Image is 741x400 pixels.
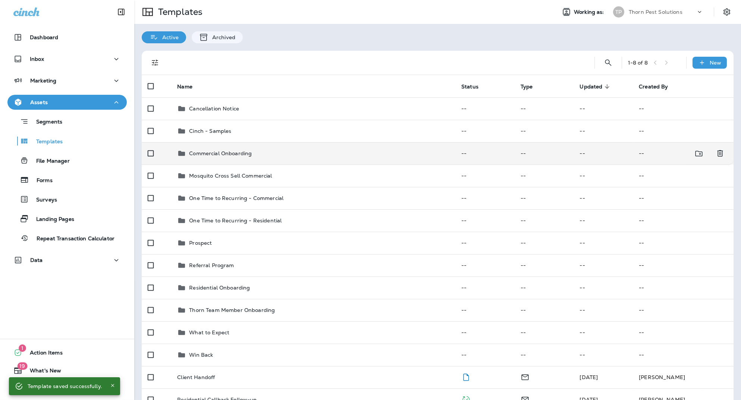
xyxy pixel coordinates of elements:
td: -- [574,120,633,142]
td: -- [633,321,734,344]
button: Inbox [7,51,127,66]
td: -- [574,321,633,344]
span: Created By [639,83,678,90]
td: -- [574,209,633,232]
span: Created By [639,84,668,90]
span: Type [521,84,533,90]
button: 1Action Items [7,345,127,360]
button: 19What's New [7,363,127,378]
td: -- [515,254,574,276]
span: 19 [17,362,27,370]
p: New [710,60,721,66]
td: -- [515,120,574,142]
p: Referral Program [189,262,234,268]
td: -- [515,321,574,344]
td: -- [515,97,574,120]
p: Cancellation Notice [189,106,239,112]
p: Templates [155,6,202,18]
span: Action Items [22,350,63,359]
p: One Time to Recurring - Residential [189,218,282,224]
span: What's New [22,368,61,376]
p: Forms [29,177,53,184]
td: -- [455,187,515,209]
button: Assets [7,95,127,110]
button: File Manager [7,153,127,168]
button: Forms [7,172,127,188]
td: -- [574,254,633,276]
button: Repeat Transaction Calculator [7,230,127,246]
p: Landing Pages [29,216,74,223]
td: -- [574,276,633,299]
td: -- [515,187,574,209]
p: Thorn Pest Solutions [629,9,682,15]
button: Collapse Sidebar [111,4,132,19]
p: One Time to Recurring - Commercial [189,195,283,201]
button: Templates [7,133,127,149]
p: Commercial Onboarding [189,150,252,156]
button: Filters [148,55,163,70]
button: Marketing [7,73,127,88]
td: [PERSON_NAME] [633,366,734,388]
td: -- [633,232,734,254]
span: 1 [19,344,26,352]
td: -- [455,209,515,232]
td: -- [455,142,515,165]
p: Prospect [189,240,212,246]
span: Draft [461,373,471,380]
td: -- [633,187,734,209]
td: -- [455,299,515,321]
p: Mosquito Cross Sell Commercial [189,173,272,179]
div: 1 - 8 of 8 [628,60,648,66]
td: -- [515,142,574,165]
span: Kimberly Gleason [580,374,598,381]
td: -- [574,299,633,321]
td: -- [515,232,574,254]
button: Delete [713,146,728,161]
p: Templates [29,138,63,146]
button: Surveys [7,191,127,207]
td: -- [574,187,633,209]
td: -- [633,209,734,232]
td: -- [455,344,515,366]
td: -- [515,165,574,187]
p: Repeat Transaction Calculator [29,235,114,243]
td: -- [574,97,633,120]
span: Type [521,83,543,90]
button: Segments [7,113,127,129]
td: -- [515,299,574,321]
button: Dashboard [7,30,127,45]
td: -- [515,209,574,232]
td: -- [574,232,633,254]
td: -- [574,142,633,165]
button: Move to folder [691,146,707,161]
td: -- [455,165,515,187]
td: -- [633,97,734,120]
div: Template saved successfully. [28,379,102,393]
span: Status [461,84,478,90]
span: Updated [580,84,602,90]
td: -- [515,344,574,366]
td: -- [633,254,734,276]
p: Marketing [30,78,56,84]
div: TP [613,6,624,18]
button: Settings [720,5,734,19]
td: -- [633,120,734,142]
p: File Manager [29,158,70,165]
p: Archived [208,34,235,40]
td: -- [515,276,574,299]
td: -- [455,321,515,344]
button: Search Templates [601,55,616,70]
td: -- [633,142,704,165]
td: -- [455,120,515,142]
td: -- [633,165,734,187]
td: -- [633,299,734,321]
td: -- [574,165,633,187]
td: -- [455,276,515,299]
span: Email [521,373,530,380]
p: Win Back [189,352,213,358]
p: Data [30,257,43,263]
p: Segments [29,119,62,126]
p: Cinch - Samples [189,128,231,134]
td: -- [633,344,734,366]
span: Name [177,84,192,90]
